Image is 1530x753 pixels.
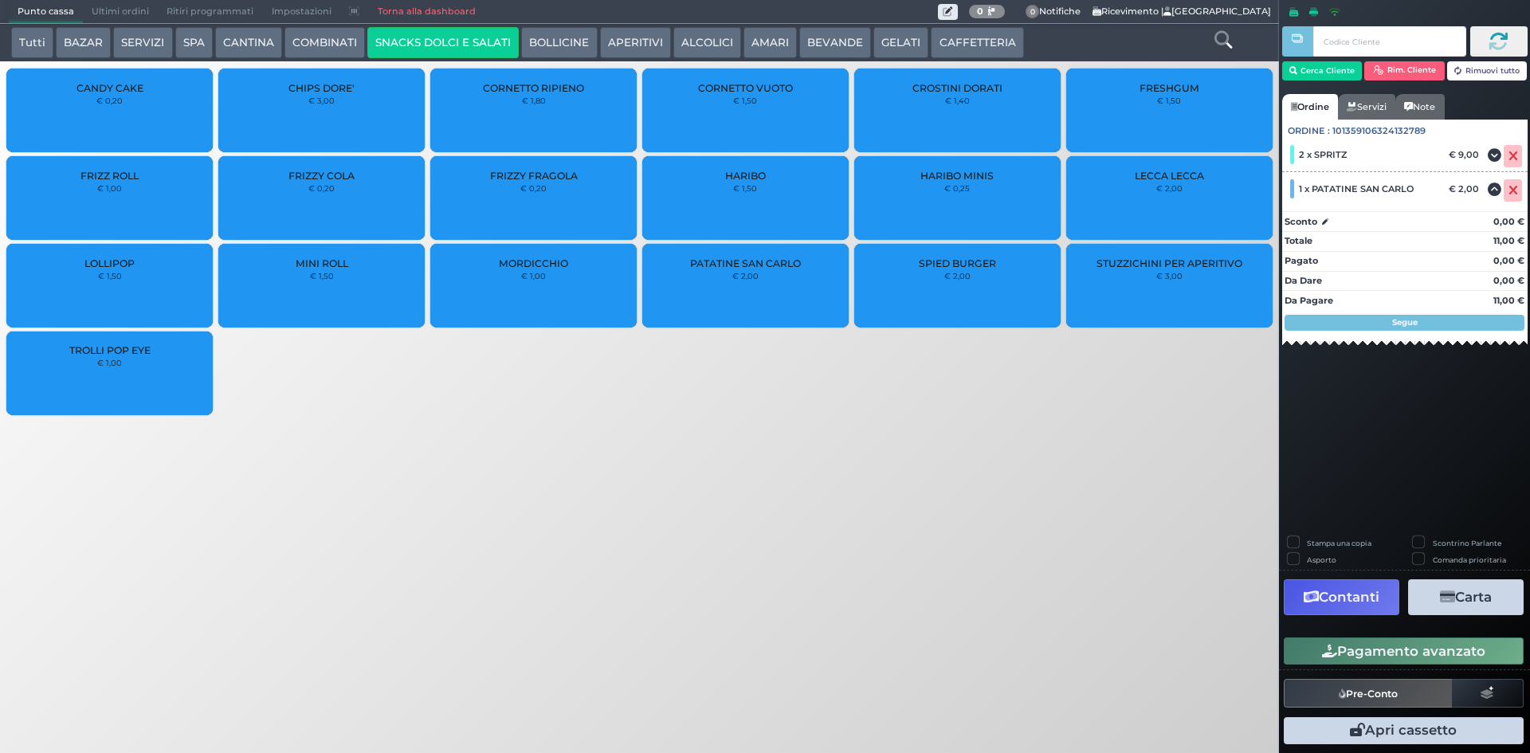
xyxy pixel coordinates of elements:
[263,1,340,23] span: Impostazioni
[1284,579,1399,615] button: Contanti
[288,82,355,94] span: CHIPS DORE'
[1135,170,1204,182] span: LECCA LECCA
[521,27,597,59] button: BOLLICINE
[1332,124,1426,138] span: 101359106324132789
[367,27,519,59] button: SNACKS DOLCI E SALATI
[1288,124,1330,138] span: Ordine :
[1284,717,1524,744] button: Apri cassetto
[1285,295,1333,306] strong: Da Pagare
[310,271,334,280] small: € 1,50
[1285,215,1317,229] strong: Sconto
[1446,149,1487,160] div: € 9,00
[11,27,53,59] button: Tutti
[799,27,871,59] button: BEVANDE
[1364,61,1445,80] button: Rim. Cliente
[945,96,970,105] small: € 1,40
[1157,96,1181,105] small: € 1,50
[483,82,584,94] span: CORNETTO RIPIENO
[1096,257,1242,269] span: STUZZICHINI PER APERITIVO
[80,170,139,182] span: FRIZZ ROLL
[1299,149,1347,160] span: 2 x SPRITZ
[84,257,135,269] span: LOLLIPOP
[600,27,671,59] button: APERITIVI
[1433,555,1506,565] label: Comanda prioritaria
[912,82,1002,94] span: CROSTINI DORATI
[1395,94,1444,120] a: Note
[69,344,151,356] span: TROLLI POP EYE
[725,170,766,182] span: HARIBO
[56,27,111,59] button: BAZAR
[698,82,793,94] span: CORNETTO VUOTO
[308,96,335,105] small: € 3,00
[158,1,262,23] span: Ritiri programmati
[1285,255,1318,266] strong: Pagato
[97,183,122,193] small: € 1,00
[1493,275,1524,286] strong: 0,00 €
[1493,235,1524,246] strong: 11,00 €
[944,271,971,280] small: € 2,00
[1282,61,1363,80] button: Cerca Cliente
[296,257,348,269] span: MINI ROLL
[490,170,578,182] span: FRIZZY FRAGOLA
[931,27,1023,59] button: CAFFETTERIA
[113,27,172,59] button: SERVIZI
[1493,255,1524,266] strong: 0,00 €
[284,27,365,59] button: COMBINATI
[733,183,757,193] small: € 1,50
[1282,94,1338,120] a: Ordine
[98,271,122,280] small: € 1,50
[215,27,282,59] button: CANTINA
[1156,183,1183,193] small: € 2,00
[1156,271,1183,280] small: € 3,00
[1307,555,1336,565] label: Asporto
[1433,538,1501,548] label: Scontrino Parlante
[1026,5,1040,19] span: 0
[732,271,759,280] small: € 2,00
[977,6,983,17] b: 0
[499,257,568,269] span: MORDICCHIO
[743,27,797,59] button: AMARI
[368,1,484,23] a: Torna alla dashboard
[1284,679,1453,708] button: Pre-Conto
[308,183,335,193] small: € 0,20
[97,358,122,367] small: € 1,00
[873,27,928,59] button: GELATI
[919,257,996,269] span: SPIED BURGER
[1447,61,1528,80] button: Rimuovi tutto
[9,1,83,23] span: Punto cassa
[1307,538,1371,548] label: Stampa una copia
[944,183,970,193] small: € 0,25
[1140,82,1199,94] span: FRESHGUM
[920,170,994,182] span: HARIBO MINIS
[1493,216,1524,227] strong: 0,00 €
[522,96,546,105] small: € 1,80
[1299,183,1414,194] span: 1 x PATATINE SAN CARLO
[288,170,355,182] span: FRIZZY COLA
[1285,275,1322,286] strong: Da Dare
[1392,317,1418,327] strong: Segue
[1284,637,1524,665] button: Pagamento avanzato
[690,257,801,269] span: PATATINE SAN CARLO
[733,96,757,105] small: € 1,50
[83,1,158,23] span: Ultimi ordini
[1408,579,1524,615] button: Carta
[1313,26,1465,57] input: Codice Cliente
[521,271,546,280] small: € 1,00
[673,27,741,59] button: ALCOLICI
[1338,94,1395,120] a: Servizi
[175,27,213,59] button: SPA
[1493,295,1524,306] strong: 11,00 €
[1446,183,1487,194] div: € 2,00
[520,183,547,193] small: € 0,20
[1285,235,1312,246] strong: Totale
[96,96,123,105] small: € 0,20
[76,82,143,94] span: CANDY CAKE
